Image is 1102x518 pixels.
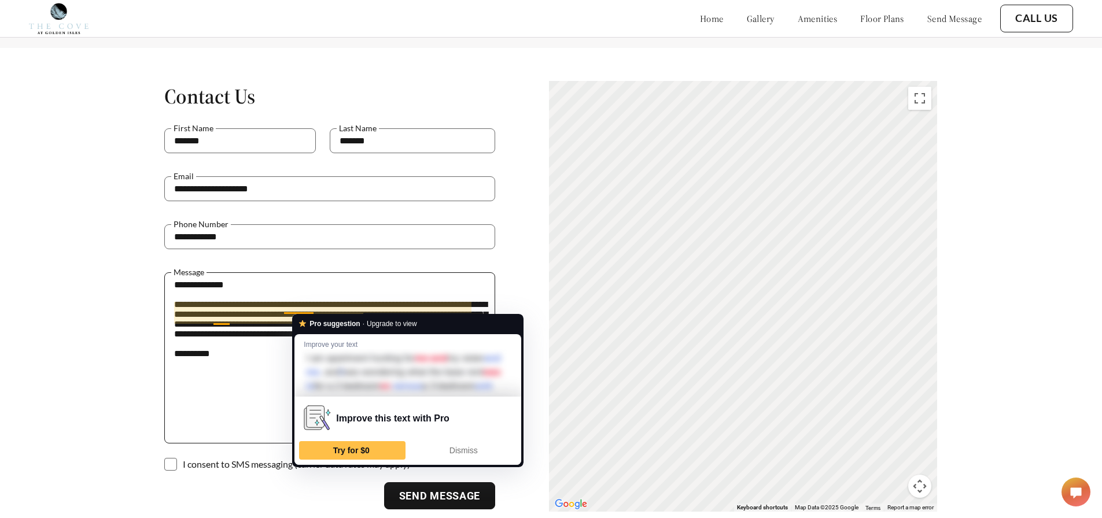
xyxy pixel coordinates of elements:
[908,475,931,498] button: Map camera controls
[164,83,495,109] h1: Contact Us
[29,3,89,34] img: Company logo
[1015,12,1058,25] a: Call Us
[908,87,931,110] button: Toggle fullscreen view
[552,497,590,512] a: Open this area in Google Maps (opens a new window)
[1000,5,1073,32] button: Call Us
[795,504,858,510] span: Map Data ©2025 Google
[552,497,590,512] img: Google
[887,504,934,510] a: Report a map error
[747,13,775,24] a: gallery
[384,482,496,510] button: Send Message
[164,272,495,443] textarea: To enrich screen reader interactions, please activate Accessibility in Grammarly extension settings
[737,504,788,512] button: Keyboard shortcuts
[798,13,838,24] a: amenities
[700,13,724,24] a: home
[865,504,880,511] a: Terms (opens in new tab)
[860,13,904,24] a: floor plans
[927,13,982,24] a: send message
